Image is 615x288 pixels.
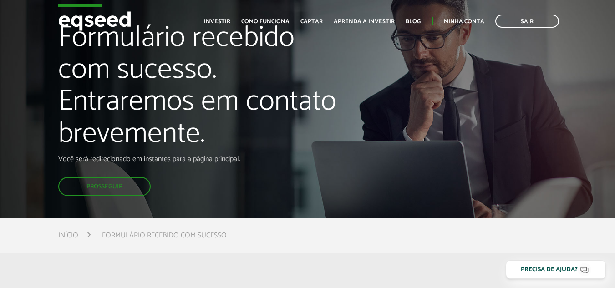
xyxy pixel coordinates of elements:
[58,177,151,196] a: Prosseguir
[58,232,78,239] a: Início
[58,22,352,155] h1: Formulário recebido com sucesso. Entraremos em contato brevemente.
[495,15,559,28] a: Sair
[241,19,290,25] a: Como funciona
[334,19,395,25] a: Aprenda a investir
[444,19,484,25] a: Minha conta
[58,9,131,33] img: EqSeed
[406,19,421,25] a: Blog
[204,19,230,25] a: Investir
[102,229,227,242] li: Formulário recebido com sucesso
[300,19,323,25] a: Captar
[58,155,352,163] p: Você será redirecionado em instantes para a página principal.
